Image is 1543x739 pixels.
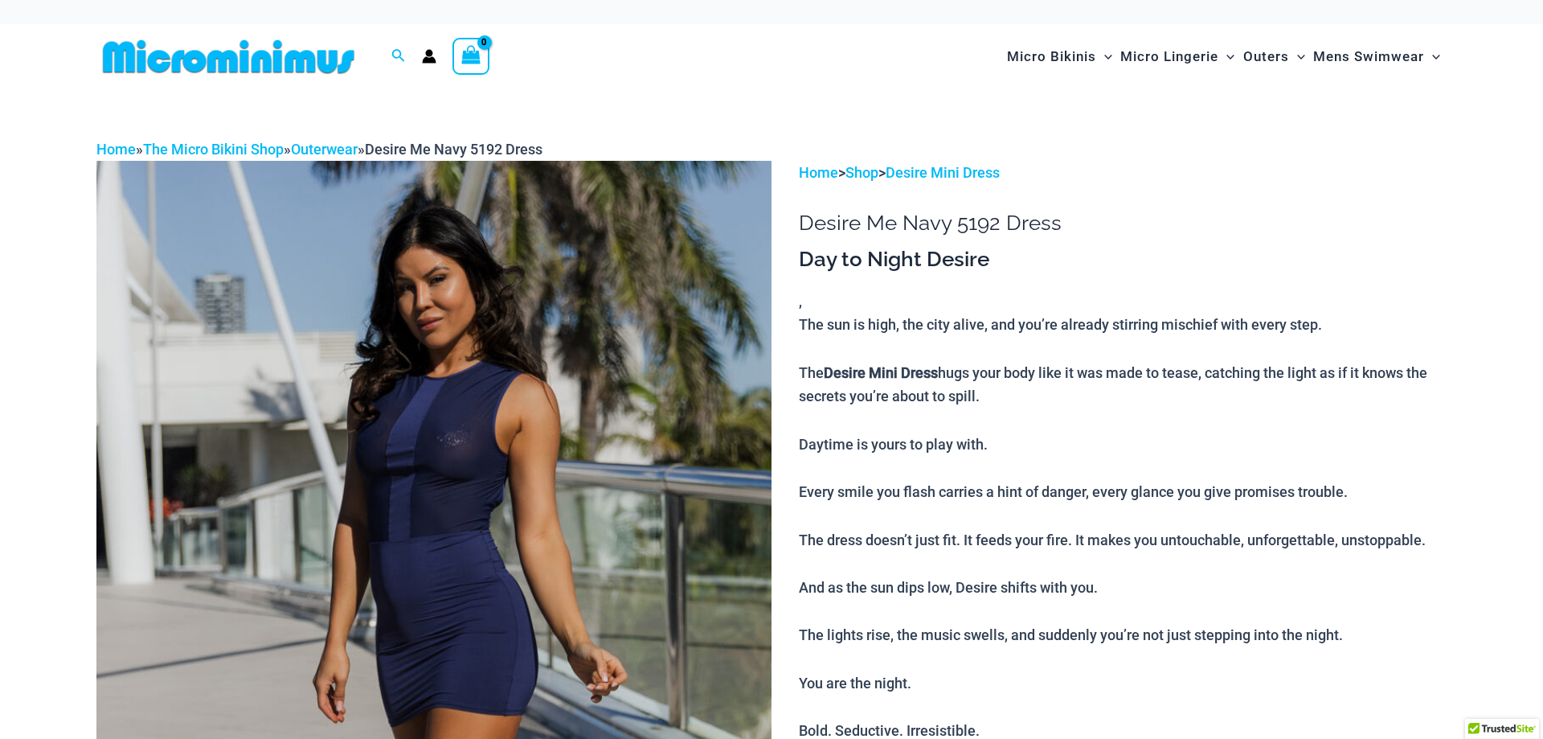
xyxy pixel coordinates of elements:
span: Menu Toggle [1289,36,1305,77]
h1: Desire Me Navy 5192 Dress [799,211,1447,236]
h3: Day to Night Desire [799,246,1447,273]
span: Outers [1243,36,1289,77]
span: Menu Toggle [1096,36,1112,77]
a: Shop [845,164,878,181]
span: Mens Swimwear [1313,36,1424,77]
a: Search icon link [391,47,406,67]
a: The Micro Bikini Shop [143,141,284,158]
img: MM SHOP LOGO FLAT [96,39,361,75]
span: Micro Lingerie [1120,36,1218,77]
a: Outerwear [291,141,358,158]
span: » » » [96,141,542,158]
a: Desire Mini Dress [886,164,1000,181]
p: > > [799,161,1447,185]
a: Mens SwimwearMenu ToggleMenu Toggle [1309,32,1444,81]
span: Menu Toggle [1424,36,1440,77]
a: Account icon link [422,49,436,64]
a: Micro BikinisMenu ToggleMenu Toggle [1003,32,1116,81]
a: View Shopping Cart, empty [452,38,489,75]
a: Home [96,141,136,158]
span: Desire Me Navy 5192 Dress [365,141,542,158]
a: Micro LingerieMenu ToggleMenu Toggle [1116,32,1238,81]
a: OutersMenu ToggleMenu Toggle [1239,32,1309,81]
nav: Site Navigation [1001,30,1447,84]
span: Menu Toggle [1218,36,1234,77]
span: Micro Bikinis [1007,36,1096,77]
b: Desire Mini Dress [824,364,938,381]
a: Home [799,164,838,181]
